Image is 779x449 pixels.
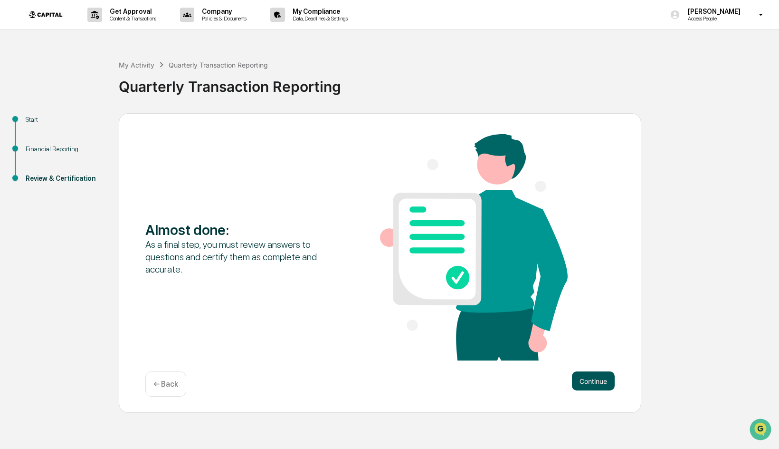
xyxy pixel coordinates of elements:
button: Continue [572,371,615,390]
p: [PERSON_NAME] [680,8,745,15]
p: Data, Deadlines & Settings [285,15,352,22]
p: Content & Transactions [102,15,161,22]
a: Powered byPylon [67,160,115,168]
p: How can we help? [9,20,173,35]
button: Start new chat [161,75,173,87]
span: Attestations [78,119,118,129]
p: Company [194,8,251,15]
p: Get Approval [102,8,161,15]
p: ← Back [153,380,178,389]
p: Access People [680,15,745,22]
div: My Activity [119,61,154,69]
div: Start new chat [32,72,156,82]
img: Almost done [380,134,568,361]
div: Quarterly Transaction Reporting [169,61,268,69]
span: Data Lookup [19,137,60,147]
iframe: Open customer support [749,418,774,443]
a: 🗄️Attestations [65,116,122,133]
div: As a final step, you must review answers to questions and certify them as complete and accurate. [145,238,333,275]
p: My Compliance [285,8,352,15]
div: 🔎 [9,138,17,146]
span: Pylon [95,161,115,168]
div: Start [26,115,104,125]
span: Preclearance [19,119,61,129]
div: Financial Reporting [26,144,104,154]
img: logo [23,5,68,25]
p: Policies & Documents [194,15,251,22]
div: Review & Certification [26,174,104,184]
div: Almost done : [145,221,333,238]
div: Quarterly Transaction Reporting [119,70,774,95]
div: 🗄️ [69,120,76,128]
div: 🖐️ [9,120,17,128]
a: 🖐️Preclearance [6,116,65,133]
img: 1746055101610-c473b297-6a78-478c-a979-82029cc54cd1 [9,72,27,89]
div: We're available if you need us! [32,82,120,89]
a: 🔎Data Lookup [6,134,64,151]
